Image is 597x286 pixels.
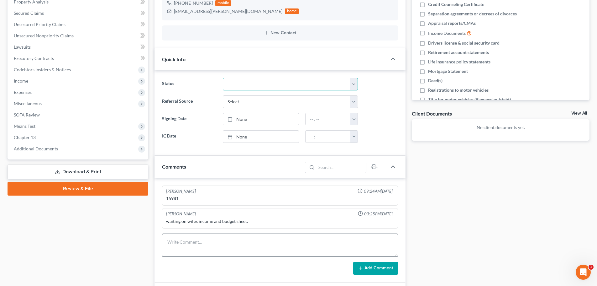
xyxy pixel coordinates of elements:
div: mobile [215,0,231,6]
label: Referral Source [159,95,219,108]
span: Means Test [14,123,35,129]
iframe: Intercom live chat [576,265,591,280]
a: Unsecured Nonpriority Claims [9,30,148,41]
a: Review & File [8,182,148,196]
span: Miscellaneous [14,101,42,106]
a: Download & Print [8,165,148,179]
span: Appraisal reports/CMAs [428,20,476,26]
span: Title for motor vehicles (if owned outright) [428,96,511,103]
a: None [223,131,299,143]
label: Signing Date [159,113,219,126]
button: Add Comment [353,262,398,275]
span: SOFA Review [14,112,40,117]
span: 03:25PM[DATE] [364,211,393,217]
span: Unsecured Nonpriority Claims [14,33,74,38]
label: Status [159,78,219,90]
span: Mortgage Statement [428,68,468,74]
span: Registrations to motor vehicles [428,87,489,93]
span: Expenses [14,89,32,95]
span: Additional Documents [14,146,58,151]
button: New Contact [167,30,393,35]
a: Secured Claims [9,8,148,19]
span: Lawsuits [14,44,31,50]
span: Quick Info [162,56,186,62]
span: Executory Contracts [14,56,54,61]
p: No client documents yet. [417,124,584,131]
span: Separation agreements or decrees of divorces [428,11,517,17]
div: waiting on wifes income and budget sheet. [166,218,394,224]
span: Credit Counseling Certificate [428,1,484,8]
span: Income [14,78,28,84]
input: Search... [317,162,366,173]
span: Codebtors Insiders & Notices [14,67,71,72]
input: -- : -- [306,131,351,143]
a: Unsecured Priority Claims [9,19,148,30]
span: Retirement account statements [428,49,489,56]
div: [EMAIL_ADDRESS][PERSON_NAME][DOMAIN_NAME] [174,8,282,14]
div: 15981 [166,195,394,202]
div: [PERSON_NAME] [166,188,196,194]
span: Unsecured Priority Claims [14,22,65,27]
a: View All [571,111,587,116]
span: 09:24AM[DATE] [364,188,393,194]
span: Income Documents [428,30,466,36]
span: Drivers license & social security card [428,40,500,46]
span: 1 [589,265,594,270]
div: home [285,8,299,14]
a: SOFA Review [9,109,148,121]
label: IC Date [159,130,219,143]
a: None [223,113,299,125]
a: Executory Contracts [9,53,148,64]
span: Secured Claims [14,10,44,16]
a: Lawsuits [9,41,148,53]
div: [PERSON_NAME] [166,211,196,217]
span: Comments [162,164,186,170]
span: Chapter 13 [14,135,36,140]
input: -- : -- [306,113,351,125]
span: Life insurance policy statements [428,59,490,65]
div: Client Documents [412,110,452,117]
span: Deed(s) [428,78,443,84]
